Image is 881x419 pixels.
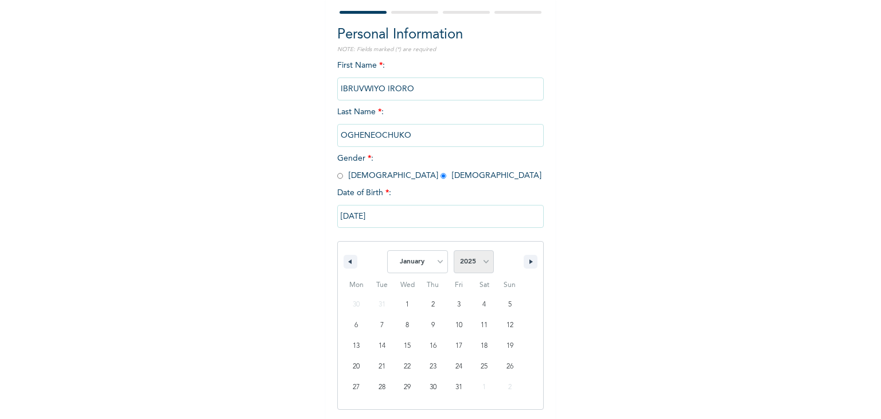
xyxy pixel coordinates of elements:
button: 10 [446,315,471,336]
span: 24 [455,356,462,377]
span: 11 [481,315,488,336]
span: 17 [455,336,462,356]
span: 1 [406,294,409,315]
h2: Personal Information [337,25,544,45]
button: 11 [471,315,497,336]
button: 23 [420,356,446,377]
span: 16 [430,336,436,356]
span: 6 [354,315,358,336]
span: 5 [508,294,512,315]
span: 15 [404,336,411,356]
button: 30 [420,377,446,398]
span: 30 [430,377,436,398]
span: Fri [446,276,471,294]
span: 31 [455,377,462,398]
button: 17 [446,336,471,356]
span: Last Name : [337,108,544,139]
span: 27 [353,377,360,398]
span: 12 [506,315,513,336]
span: 29 [404,377,411,398]
span: 26 [506,356,513,377]
button: 26 [497,356,523,377]
button: 28 [369,377,395,398]
button: 13 [344,336,369,356]
span: Thu [420,276,446,294]
span: 10 [455,315,462,336]
span: Sat [471,276,497,294]
span: 21 [379,356,385,377]
span: Wed [395,276,420,294]
span: 25 [481,356,488,377]
button: 27 [344,377,369,398]
span: Tue [369,276,395,294]
button: 6 [344,315,369,336]
span: First Name : [337,61,544,93]
button: 24 [446,356,471,377]
span: 28 [379,377,385,398]
span: 7 [380,315,384,336]
p: NOTE: Fields marked (*) are required [337,45,544,54]
span: 14 [379,336,385,356]
span: Gender : [DEMOGRAPHIC_DATA] [DEMOGRAPHIC_DATA] [337,154,541,180]
button: 16 [420,336,446,356]
button: 20 [344,356,369,377]
button: 19 [497,336,523,356]
span: Date of Birth : [337,187,391,199]
button: 7 [369,315,395,336]
button: 3 [446,294,471,315]
button: 8 [395,315,420,336]
button: 29 [395,377,420,398]
span: Sun [497,276,523,294]
button: 25 [471,356,497,377]
span: 22 [404,356,411,377]
span: 4 [482,294,486,315]
span: 19 [506,336,513,356]
span: 20 [353,356,360,377]
button: 21 [369,356,395,377]
span: Mon [344,276,369,294]
button: 4 [471,294,497,315]
span: 13 [353,336,360,356]
input: Enter your last name [337,124,544,147]
button: 22 [395,356,420,377]
button: 15 [395,336,420,356]
button: 31 [446,377,471,398]
button: 9 [420,315,446,336]
button: 2 [420,294,446,315]
button: 18 [471,336,497,356]
span: 18 [481,336,488,356]
span: 23 [430,356,436,377]
input: DD-MM-YYYY [337,205,544,228]
span: 3 [457,294,461,315]
button: 1 [395,294,420,315]
span: 9 [431,315,435,336]
button: 12 [497,315,523,336]
button: 5 [497,294,523,315]
button: 14 [369,336,395,356]
span: 8 [406,315,409,336]
input: Enter your first name [337,77,544,100]
span: 2 [431,294,435,315]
